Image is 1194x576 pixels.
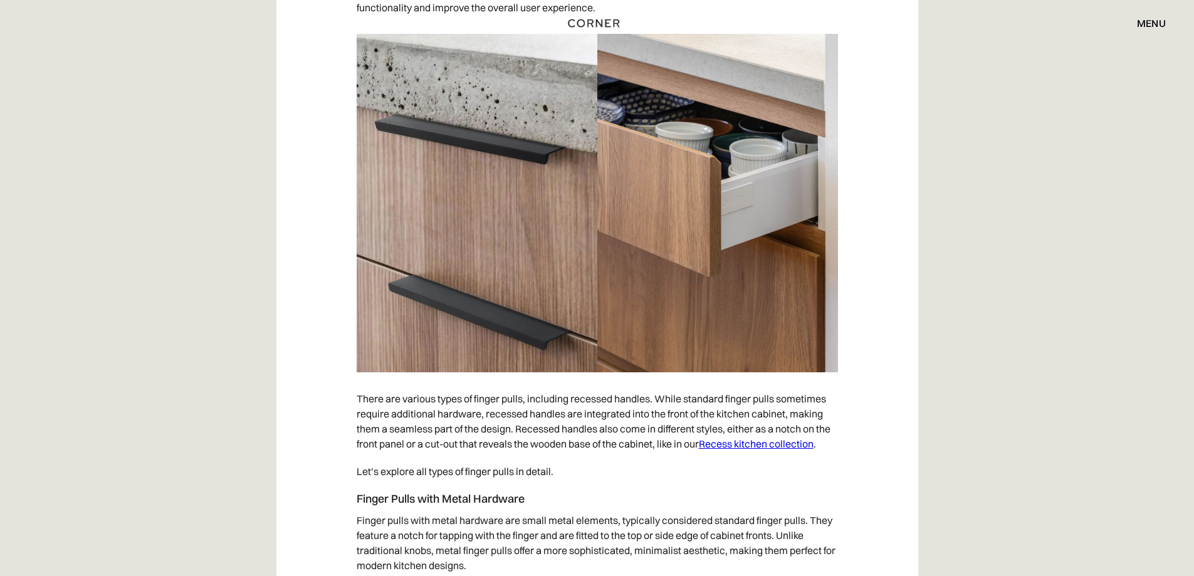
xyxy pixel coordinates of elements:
[357,491,838,506] h4: Finger Pulls with Metal Hardware
[1137,18,1166,28] div: menu
[699,437,814,450] a: Recess kitchen collection
[357,385,838,458] p: There are various types of finger pulls, including recessed handles. While standard finger pulls ...
[357,458,838,485] p: Let’s explore all types of finger pulls in detail.
[554,15,641,31] a: home
[1124,13,1166,34] div: menu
